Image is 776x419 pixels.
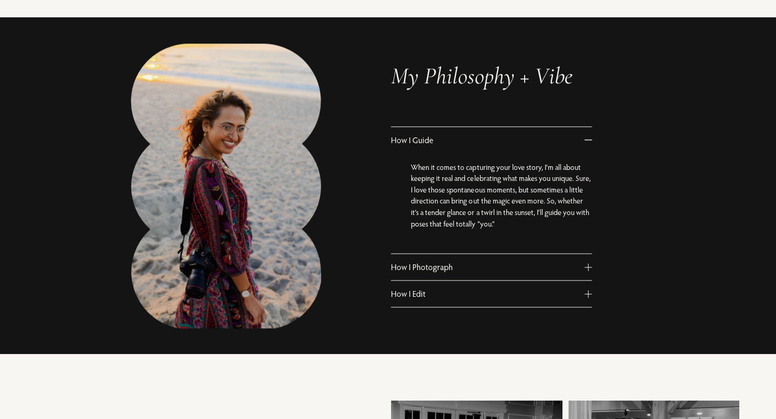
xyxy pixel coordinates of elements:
[411,162,592,230] p: When it comes to capturing your love story, I’m all about keeping it real and celebrating what ma...
[391,62,572,90] em: My Philosophy + Vibe
[391,262,584,272] span: How I Photograph
[391,281,592,307] button: How I Edit
[391,288,584,299] span: How I Edit
[391,127,592,153] button: How I Guide
[391,135,584,145] span: How I Guide
[391,254,592,280] button: How I Photograph
[391,153,592,254] div: How I Guide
